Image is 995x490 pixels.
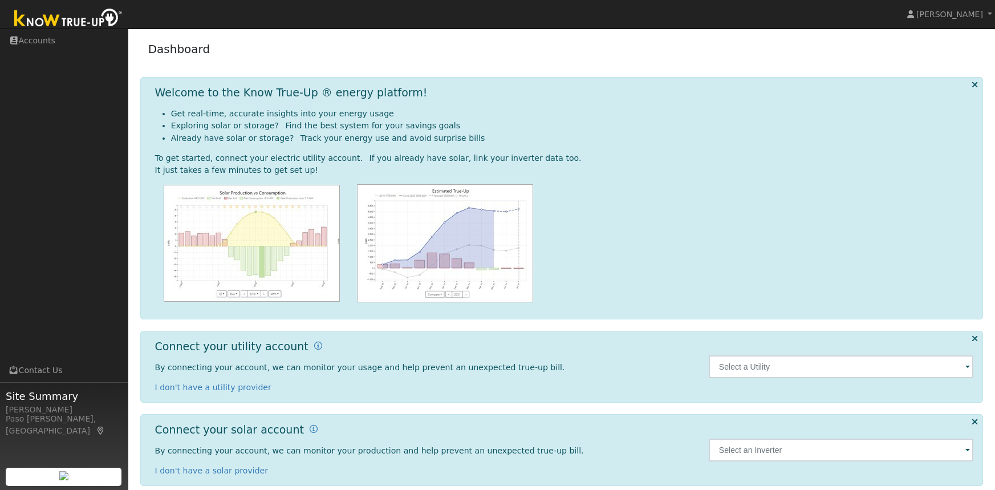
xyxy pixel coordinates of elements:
span: By connecting your account, we can monitor your production and help prevent an unexpected true-up... [155,446,584,455]
h1: Welcome to the Know True-Up ® energy platform! [155,86,428,99]
a: Map [96,426,106,435]
span: By connecting your account, we can monitor your usage and help prevent an unexpected true-up bill. [155,363,565,372]
div: It just takes a few minutes to get set up! [155,164,974,176]
div: To get started, connect your electric utility account. If you already have solar, link your inver... [155,152,974,164]
img: retrieve [59,471,68,480]
div: Paso [PERSON_NAME], [GEOGRAPHIC_DATA] [6,413,122,437]
h1: Connect your utility account [155,340,308,353]
input: Select an Inverter [709,439,974,461]
a: I don't have a solar provider [155,466,269,475]
input: Select a Utility [709,355,974,378]
span: Site Summary [6,388,122,404]
a: Dashboard [148,42,210,56]
a: I don't have a utility provider [155,383,271,392]
img: Know True-Up [9,6,128,32]
li: Get real-time, accurate insights into your energy usage [171,108,974,120]
li: Exploring solar or storage? Find the best system for your savings goals [171,120,974,132]
h1: Connect your solar account [155,423,304,436]
li: Already have solar or storage? Track your energy use and avoid surprise bills [171,132,974,144]
div: [PERSON_NAME] [6,404,122,416]
span: [PERSON_NAME] [916,10,983,19]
